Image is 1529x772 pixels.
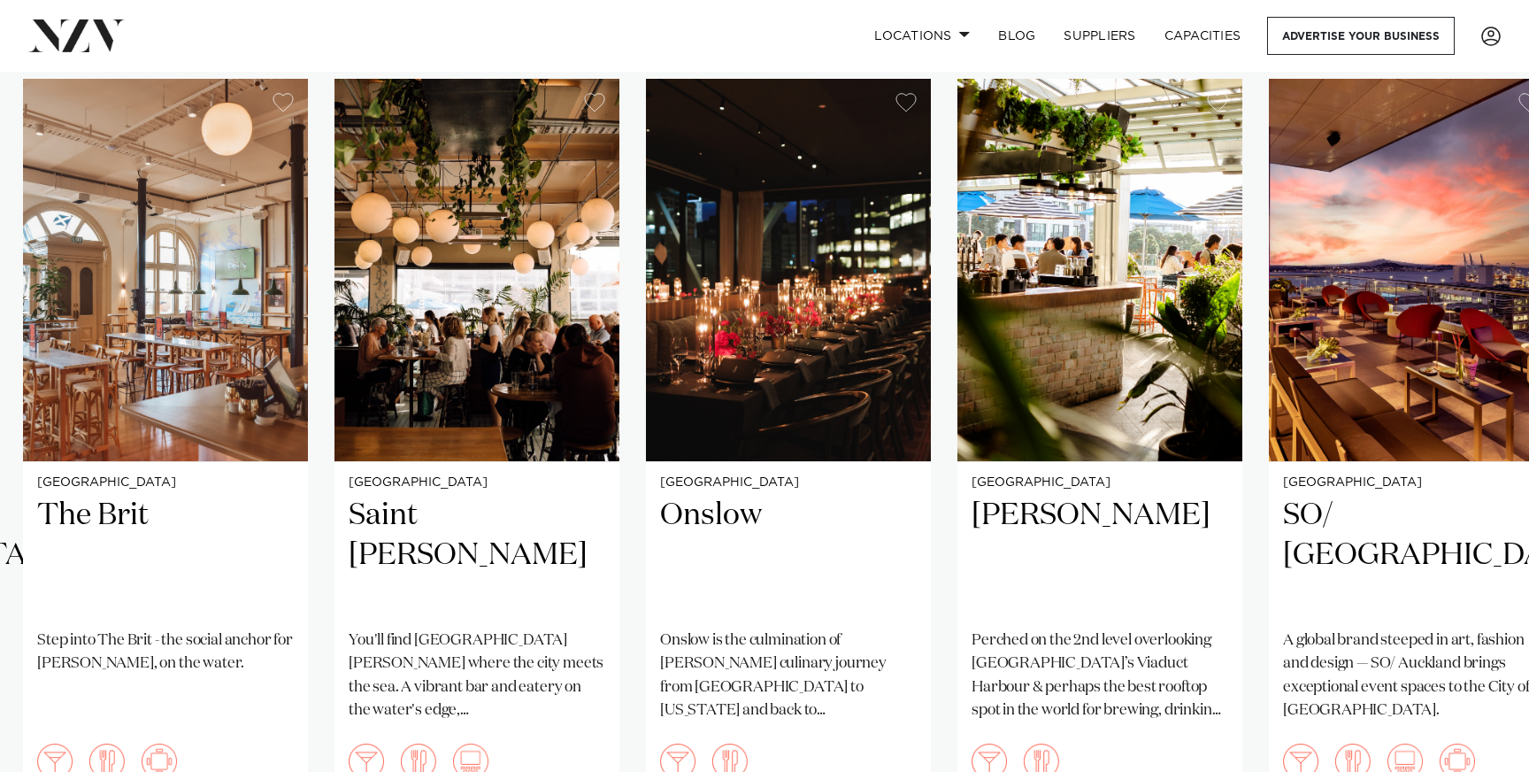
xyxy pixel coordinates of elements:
h2: Onslow [660,496,917,615]
img: nzv-logo.png [28,19,125,51]
p: You'll find [GEOGRAPHIC_DATA][PERSON_NAME] where the city meets the sea. A vibrant bar and eatery... [349,629,605,722]
h2: Saint [PERSON_NAME] [349,496,605,615]
h2: The Brit [37,496,294,615]
a: Locations [860,17,984,55]
p: Step into The Brit - the social anchor for [PERSON_NAME], on the water. [37,629,294,676]
small: [GEOGRAPHIC_DATA] [349,476,605,490]
a: BLOG [984,17,1049,55]
a: Advertise your business [1267,17,1455,55]
p: Perched on the 2nd level overlooking [GEOGRAPHIC_DATA]’s Viaduct Harbour & perhaps the best rooft... [972,629,1228,722]
h2: [PERSON_NAME] [972,496,1228,615]
p: Onslow is the culmination of [PERSON_NAME] culinary journey from [GEOGRAPHIC_DATA] to [US_STATE] ... [660,629,917,722]
small: [GEOGRAPHIC_DATA] [37,476,294,490]
small: [GEOGRAPHIC_DATA] [972,476,1228,490]
a: Capacities [1150,17,1256,55]
small: [GEOGRAPHIC_DATA] [660,476,917,490]
a: SUPPLIERS [1049,17,1149,55]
